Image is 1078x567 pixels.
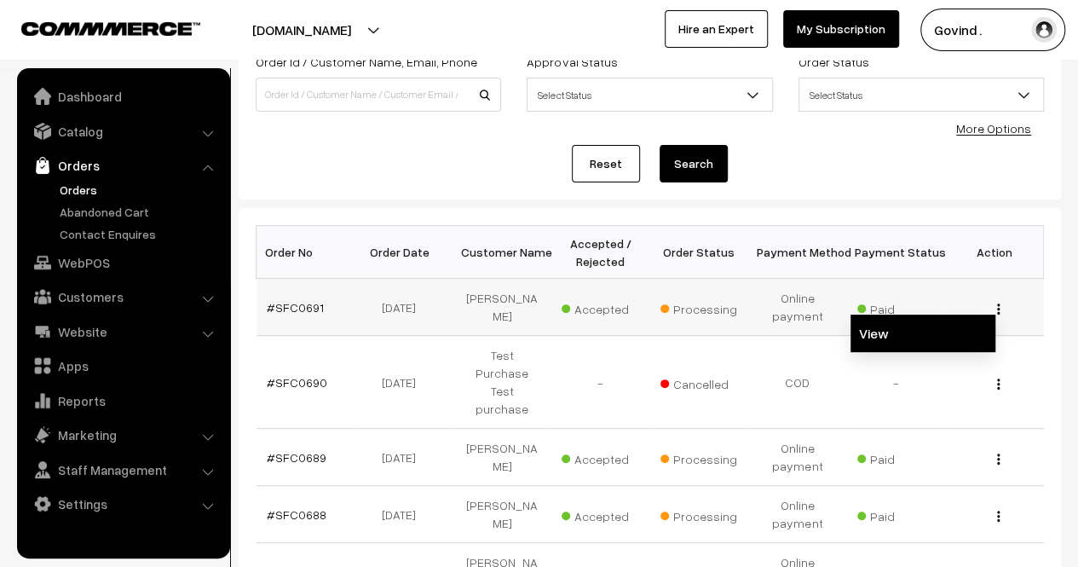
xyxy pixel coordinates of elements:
a: #SFC0688 [267,507,326,522]
span: Cancelled [660,371,746,393]
label: Order Id / Customer Name, Email, Phone [256,53,477,71]
th: Customer Name [453,226,552,279]
td: [DATE] [355,429,453,486]
a: Marketing [21,419,224,450]
a: My Subscription [783,10,899,48]
td: - [551,336,650,429]
th: Accepted / Rejected [551,226,650,279]
a: More Options [956,121,1031,136]
td: [DATE] [355,279,453,336]
td: - [847,336,946,429]
td: Test Purchase Test purchase [453,336,552,429]
td: Online payment [748,486,847,543]
a: Settings [21,489,224,519]
span: Paid [857,296,943,318]
a: Catalog [21,116,224,147]
span: Accepted [562,446,647,468]
th: Order Date [355,226,453,279]
td: [PERSON_NAME] [453,279,552,336]
span: Select Status [799,80,1043,110]
td: COD [748,336,847,429]
td: Online payment [748,429,847,486]
td: [DATE] [355,336,453,429]
a: Reports [21,385,224,416]
td: Online payment [748,279,847,336]
a: Reset [572,145,640,182]
a: Contact Enquires [55,225,224,243]
span: Paid [857,503,943,525]
a: Hire an Expert [665,10,768,48]
span: Select Status [798,78,1044,112]
img: user [1031,17,1057,43]
a: #SFC0689 [267,450,326,465]
button: [DOMAIN_NAME] [193,9,411,51]
a: Staff Management [21,454,224,485]
img: Menu [997,379,1000,390]
img: Menu [997,304,1000,315]
img: Menu [997,454,1000,465]
th: Payment Status [847,226,946,279]
img: COMMMERCE [21,22,200,35]
button: Search [660,145,728,182]
span: Accepted [562,503,647,525]
a: Website [21,316,224,347]
span: Processing [660,503,746,525]
a: #SFC0691 [267,300,324,315]
a: Apps [21,350,224,381]
span: Accepted [562,296,647,318]
td: [PERSON_NAME] [453,429,552,486]
a: Dashboard [21,81,224,112]
a: Orders [55,181,224,199]
th: Action [945,226,1044,279]
a: #SFC0690 [267,375,327,390]
label: Approval Status [527,53,617,71]
a: View [850,315,995,352]
span: Select Status [527,78,772,112]
a: COMMMERCE [21,17,170,38]
img: Menu [997,511,1000,522]
td: [DATE] [355,486,453,543]
span: Processing [660,446,746,468]
a: Customers [21,281,224,312]
label: Order Status [798,53,869,71]
button: Govind . [920,9,1065,51]
th: Order Status [650,226,749,279]
td: [PERSON_NAME] [453,486,552,543]
th: Order No [257,226,355,279]
th: Payment Method [748,226,847,279]
span: Processing [660,296,746,318]
span: Select Status [527,80,771,110]
a: WebPOS [21,247,224,278]
span: Paid [857,446,943,468]
a: Abandoned Cart [55,203,224,221]
input: Order Id / Customer Name / Customer Email / Customer Phone [256,78,501,112]
a: Orders [21,150,224,181]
